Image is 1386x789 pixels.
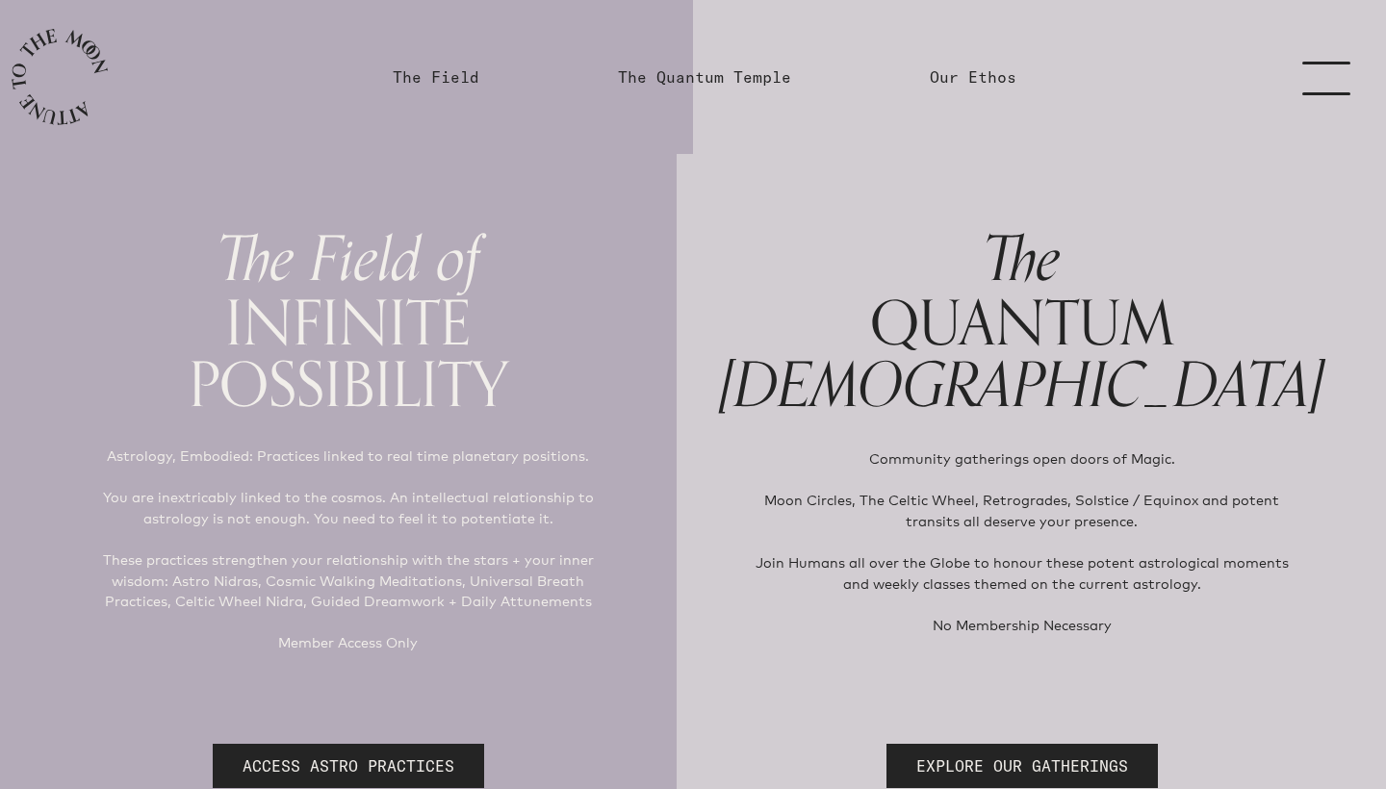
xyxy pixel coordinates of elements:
a: The Field [393,65,479,89]
a: EXPLORE OUR GATHERINGS [886,744,1158,788]
p: Astrology, Embodied: Practices linked to real time planetary positions. You are inextricably link... [92,445,603,653]
h1: INFINITE POSSIBILITY [62,227,634,415]
a: ACCESS ASTRO PRACTICES [213,744,484,788]
a: The Quantum Temple [618,65,791,89]
a: Our Ethos [930,65,1016,89]
span: The Field of [217,210,479,311]
p: Community gatherings open doors of Magic. Moon Circles, The Celtic Wheel, Retrogrades, Solstice /... [750,448,1294,635]
span: [DEMOGRAPHIC_DATA] [719,336,1324,437]
span: The [983,210,1061,311]
h1: QUANTUM [719,227,1324,418]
